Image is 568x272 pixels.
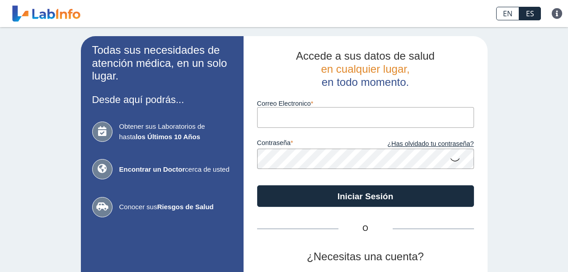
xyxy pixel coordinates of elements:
h2: ¿Necesitas una cuenta? [257,250,474,263]
b: Riesgos de Salud [157,203,214,211]
a: ES [519,7,541,20]
a: EN [496,7,519,20]
b: los Últimos 10 Años [136,133,200,141]
a: ¿Has olvidado tu contraseña? [366,139,474,149]
span: en todo momento. [322,76,409,88]
h2: Todas sus necesidades de atención médica, en un solo lugar. [92,44,232,83]
span: en cualquier lugar, [321,63,409,75]
button: Iniciar Sesión [257,185,474,207]
span: cerca de usted [119,164,232,175]
span: Accede a sus datos de salud [296,50,435,62]
b: Encontrar un Doctor [119,165,185,173]
h3: Desde aquí podrás... [92,94,232,105]
span: Conocer sus [119,202,232,212]
label: contraseña [257,139,366,149]
span: Obtener sus Laboratorios de hasta [119,122,232,142]
span: O [338,223,393,234]
label: Correo Electronico [257,100,474,107]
